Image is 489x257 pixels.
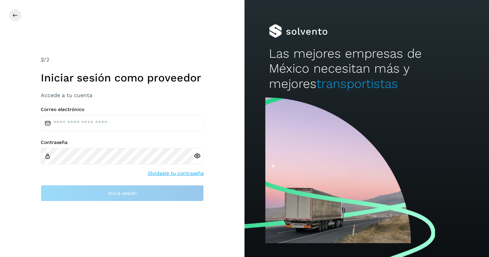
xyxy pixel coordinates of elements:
div: /2 [41,56,204,64]
h1: Iniciar sesión como proveedor [41,71,204,84]
a: Olvidaste tu contraseña [148,170,204,177]
label: Contraseña [41,140,204,145]
h3: Accede a tu cuenta [41,92,204,98]
button: Inicia sesión [41,185,204,201]
label: Correo electrónico [41,107,204,112]
span: transportistas [316,76,398,91]
span: 2 [41,56,44,63]
span: Inicia sesión [108,191,137,196]
h2: Las mejores empresas de México necesitan más y mejores [269,46,465,91]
